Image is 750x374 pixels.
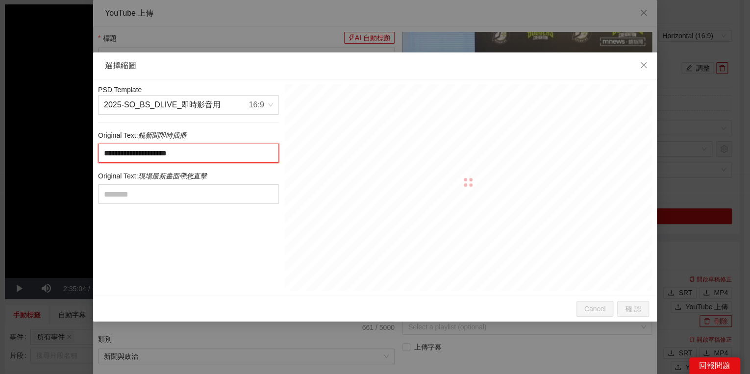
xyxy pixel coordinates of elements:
[98,130,186,141] div: Original Text:
[98,86,142,94] span: PSD Template
[640,61,648,69] span: close
[630,52,657,79] button: Close
[617,301,649,317] button: 確認
[689,357,740,374] div: 回報問題
[98,171,206,181] div: Original Text:
[249,96,264,114] div: 16:9
[138,172,206,180] i: 現場最新畫面帶您直擊
[138,131,186,139] i: 鏡新聞即時插播
[105,60,645,71] div: 選擇縮圖
[576,301,614,317] button: Cancel
[104,96,221,114] div: 2025-SO_BS_DLIVE_即時影音用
